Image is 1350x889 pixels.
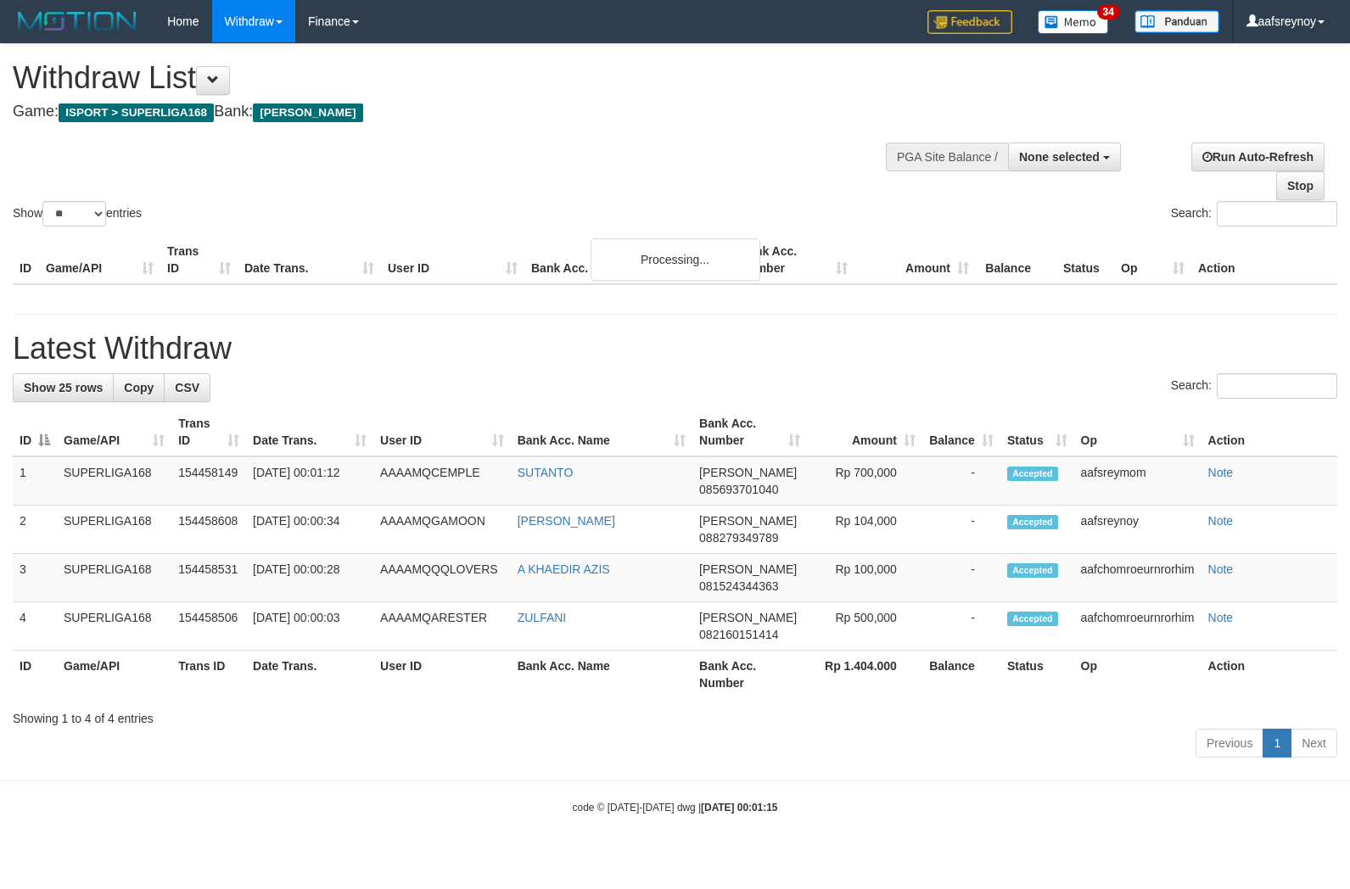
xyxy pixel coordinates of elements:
h4: Game: Bank: [13,103,883,120]
h1: Latest Withdraw [13,332,1337,366]
td: - [922,554,1000,602]
td: 154458531 [171,554,246,602]
label: Show entries [13,201,142,226]
span: ISPORT > SUPERLIGA168 [59,103,214,122]
td: AAAAMQQQLOVERS [373,554,511,602]
td: [DATE] 00:00:28 [246,554,373,602]
span: Accepted [1007,515,1058,529]
td: aafsreymom [1074,456,1202,506]
td: AAAAMQCEMPLE [373,456,511,506]
th: Action [1202,651,1337,699]
a: SUTANTO [518,466,574,479]
span: Accepted [1007,563,1058,578]
th: Game/API [39,236,160,284]
img: Button%20Memo.svg [1038,10,1109,34]
img: MOTION_logo.png [13,8,142,34]
div: PGA Site Balance / [886,143,1008,171]
th: Date Trans. [246,651,373,699]
small: code © [DATE]-[DATE] dwg | [573,802,778,814]
th: Bank Acc. Number: activate to sort column ascending [692,408,807,456]
img: Feedback.jpg [927,10,1012,34]
th: Bank Acc. Name [511,651,692,699]
th: Balance [922,651,1000,699]
span: CSV [175,381,199,394]
span: None selected [1019,150,1100,164]
th: Game/API [57,651,171,699]
th: User ID [373,651,511,699]
a: Note [1208,611,1234,624]
th: Balance: activate to sort column ascending [922,408,1000,456]
td: SUPERLIGA168 [57,602,171,651]
td: - [922,602,1000,651]
a: ZULFANI [518,611,567,624]
th: Action [1191,236,1337,284]
span: Copy [124,381,154,394]
td: 1 [13,456,57,506]
span: Copy 085693701040 to clipboard [699,483,778,496]
th: Amount: activate to sort column ascending [807,408,922,456]
th: User ID: activate to sort column ascending [373,408,511,456]
a: CSV [164,373,210,402]
label: Search: [1171,201,1337,226]
td: 154458149 [171,456,246,506]
td: aafsreynoy [1074,506,1202,554]
a: Next [1291,729,1337,758]
td: [DATE] 00:00:03 [246,602,373,651]
td: Rp 500,000 [807,602,922,651]
th: Status: activate to sort column ascending [1000,408,1074,456]
input: Search: [1217,373,1337,399]
span: 34 [1097,4,1120,20]
a: [PERSON_NAME] [518,514,615,528]
a: Stop [1276,171,1325,200]
strong: [DATE] 00:01:15 [701,802,777,814]
th: Trans ID [171,651,246,699]
a: Note [1208,514,1234,528]
td: [DATE] 00:00:34 [246,506,373,554]
span: Accepted [1007,612,1058,626]
span: [PERSON_NAME] [699,466,797,479]
span: Copy 088279349789 to clipboard [699,531,778,545]
th: Trans ID [160,236,238,284]
span: Show 25 rows [24,381,103,394]
td: AAAAMQARESTER [373,602,511,651]
th: Balance [976,236,1056,284]
div: Processing... [591,238,760,281]
td: AAAAMQGAMOON [373,506,511,554]
td: Rp 104,000 [807,506,922,554]
td: - [922,506,1000,554]
a: A KHAEDIR AZIS [518,562,610,576]
img: panduan.png [1134,10,1219,33]
td: aafchomroeurnrorhim [1074,554,1202,602]
th: Game/API: activate to sort column ascending [57,408,171,456]
th: Rp 1.404.000 [807,651,922,699]
td: 3 [13,554,57,602]
a: Show 25 rows [13,373,114,402]
th: Date Trans. [238,236,381,284]
h1: Withdraw List [13,61,883,95]
td: 2 [13,506,57,554]
th: Op [1114,236,1191,284]
input: Search: [1217,201,1337,226]
span: [PERSON_NAME] [699,514,797,528]
th: ID: activate to sort column descending [13,408,57,456]
th: Bank Acc. Name [524,236,733,284]
td: SUPERLIGA168 [57,554,171,602]
th: ID [13,651,57,699]
span: [PERSON_NAME] [253,103,362,122]
span: Accepted [1007,467,1058,481]
th: ID [13,236,39,284]
td: Rp 100,000 [807,554,922,602]
a: 1 [1263,729,1291,758]
a: Note [1208,562,1234,576]
select: Showentries [42,201,106,226]
a: Previous [1196,729,1263,758]
td: 154458506 [171,602,246,651]
th: Bank Acc. Number [733,236,854,284]
th: Bank Acc. Name: activate to sort column ascending [511,408,692,456]
th: Amount [854,236,976,284]
td: Rp 700,000 [807,456,922,506]
th: Status [1056,236,1114,284]
td: SUPERLIGA168 [57,506,171,554]
button: None selected [1008,143,1121,171]
th: User ID [381,236,524,284]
